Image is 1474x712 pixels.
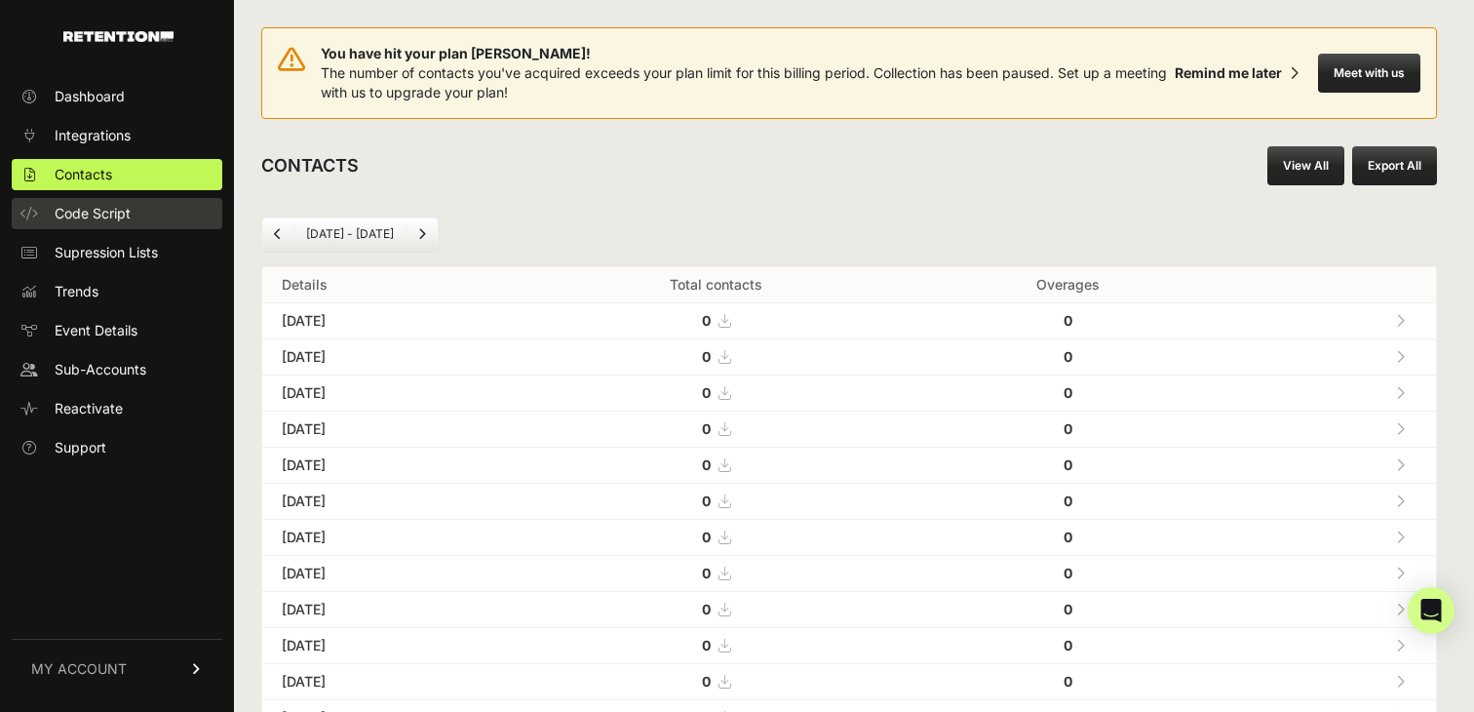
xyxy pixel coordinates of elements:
span: Integrations [55,126,131,145]
span: Event Details [55,321,137,340]
td: [DATE] [262,664,518,700]
a: Trends [12,276,222,307]
th: Total contacts [518,267,913,303]
a: Code Script [12,198,222,229]
strong: 0 [1064,493,1072,509]
a: Next [407,218,438,250]
a: View All [1267,146,1344,185]
span: Dashboard [55,87,125,106]
strong: 0 [1064,348,1072,365]
strong: 0 [702,420,711,437]
button: Meet with us [1318,54,1420,93]
td: [DATE] [262,412,518,448]
strong: 0 [702,348,711,365]
button: Remind me later [1167,56,1306,91]
a: Dashboard [12,81,222,112]
span: Code Script [55,204,131,223]
a: MY ACCOUNT [12,639,222,698]
li: [DATE] - [DATE] [293,226,406,242]
strong: 0 [1064,637,1072,653]
a: Event Details [12,315,222,346]
strong: 0 [1064,673,1072,690]
strong: 0 [1064,601,1072,617]
strong: 0 [702,637,711,653]
strong: 0 [702,565,711,581]
strong: 0 [702,601,711,617]
div: Remind me later [1175,63,1282,83]
td: [DATE] [262,339,518,376]
strong: 0 [1064,384,1072,401]
span: Support [55,438,106,457]
td: [DATE] [262,303,518,339]
strong: 0 [702,312,711,329]
a: Contacts [12,159,222,190]
a: Reactivate [12,393,222,424]
td: [DATE] [262,376,518,412]
strong: 0 [702,673,711,690]
strong: 0 [1064,420,1072,437]
div: Open Intercom Messenger [1408,587,1455,634]
strong: 0 [1064,456,1072,473]
strong: 0 [702,384,711,401]
td: [DATE] [262,484,518,520]
td: [DATE] [262,556,518,592]
th: Details [262,267,518,303]
strong: 0 [702,493,711,509]
strong: 0 [702,456,711,473]
span: Sub-Accounts [55,360,146,379]
span: Supression Lists [55,243,158,262]
strong: 0 [702,529,711,545]
span: Reactivate [55,399,123,418]
a: Previous [262,218,293,250]
button: Export All [1352,146,1437,185]
span: MY ACCOUNT [31,659,127,679]
img: Retention.com [63,31,174,42]
td: [DATE] [262,520,518,556]
span: You have hit your plan [PERSON_NAME]! [321,44,1167,63]
h2: CONTACTS [261,152,359,179]
span: Trends [55,282,98,301]
strong: 0 [1064,565,1072,581]
a: Support [12,432,222,463]
td: [DATE] [262,448,518,484]
td: [DATE] [262,592,518,628]
td: [DATE] [262,628,518,664]
th: Overages [913,267,1222,303]
a: Supression Lists [12,237,222,268]
span: Contacts [55,165,112,184]
span: The number of contacts you've acquired exceeds your plan limit for this billing period. Collectio... [321,64,1167,100]
a: Sub-Accounts [12,354,222,385]
strong: 0 [1064,529,1072,545]
a: Integrations [12,120,222,151]
strong: 0 [1064,312,1072,329]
